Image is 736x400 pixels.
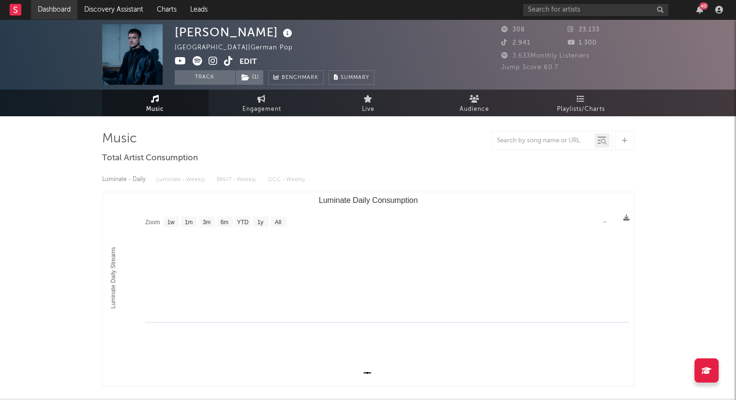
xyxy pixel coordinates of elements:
[274,219,281,226] text: All
[568,40,597,46] span: 1.300
[421,90,528,116] a: Audience
[257,219,263,226] text: 1y
[102,90,209,116] a: Music
[528,90,634,116] a: Playlists/Charts
[501,53,589,59] span: 3.633 Monthly Listeners
[501,64,558,71] span: Jump Score: 60.7
[501,27,525,33] span: 308
[282,72,318,84] span: Benchmark
[175,24,295,40] div: [PERSON_NAME]
[460,104,489,115] span: Audience
[601,218,607,225] text: →
[167,219,175,226] text: 1w
[315,90,421,116] a: Live
[557,104,605,115] span: Playlists/Charts
[102,153,198,164] span: Total Artist Consumption
[362,104,375,115] span: Live
[103,192,634,386] svg: Luminate Daily Consumption
[184,219,193,226] text: 1m
[699,2,708,10] div: 40
[568,27,600,33] span: 23.133
[175,70,235,85] button: Track
[220,219,228,226] text: 6m
[523,4,668,16] input: Search for artists
[501,40,530,46] span: 2.941
[329,70,375,85] button: Summary
[240,56,257,68] button: Edit
[146,104,164,115] span: Music
[237,219,248,226] text: YTD
[268,70,324,85] a: Benchmark
[175,42,304,54] div: [GEOGRAPHIC_DATA] | German Pop
[236,70,263,85] button: (1)
[492,137,594,145] input: Search by song name or URL
[209,90,315,116] a: Engagement
[109,247,116,308] text: Luminate Daily Streams
[696,6,703,14] button: 40
[145,219,160,226] text: Zoom
[242,104,281,115] span: Engagement
[341,75,369,80] span: Summary
[202,219,210,226] text: 3m
[318,196,418,204] text: Luminate Daily Consumption
[235,70,264,85] span: ( 1 )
